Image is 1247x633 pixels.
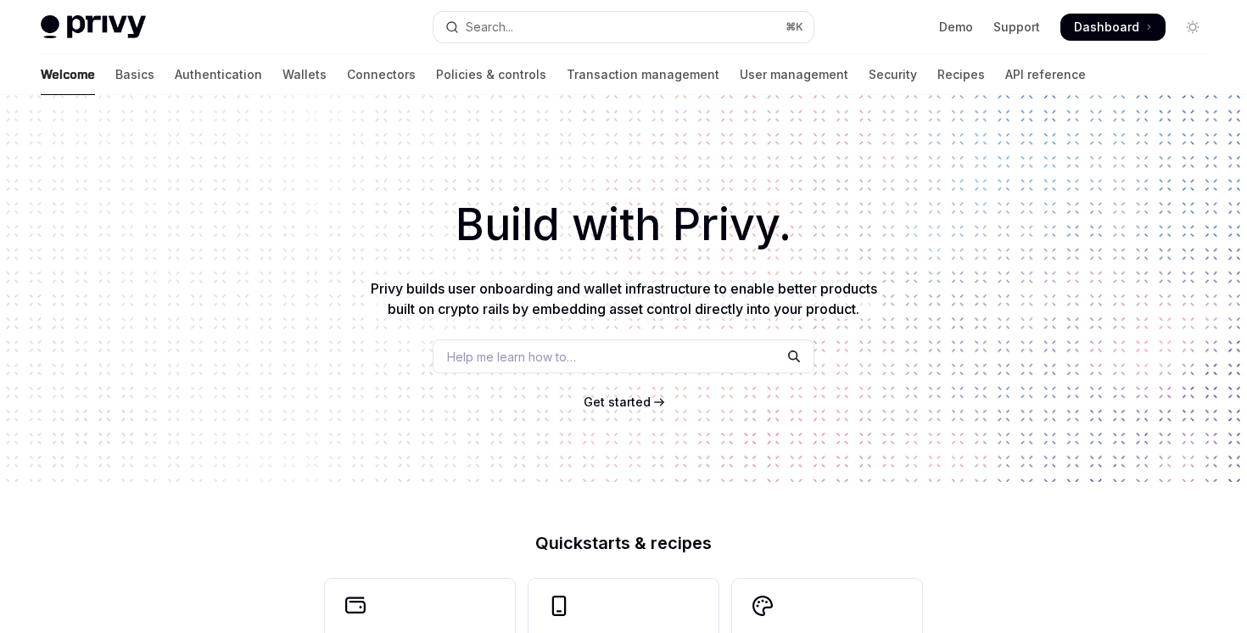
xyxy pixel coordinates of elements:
a: Dashboard [1060,14,1166,41]
a: Wallets [282,54,327,95]
h2: Quickstarts & recipes [325,535,922,552]
a: Basics [115,54,154,95]
div: Search... [466,17,513,37]
span: ⌘ K [786,20,803,34]
a: User management [740,54,848,95]
span: Get started [584,395,651,409]
span: Dashboard [1074,19,1139,36]
a: Transaction management [567,54,719,95]
a: Recipes [937,54,985,95]
a: Welcome [41,54,95,95]
a: Connectors [347,54,416,95]
span: Privy builds user onboarding and wallet infrastructure to enable better products built on crypto ... [371,280,877,317]
a: Security [869,54,917,95]
button: Open search [433,12,813,42]
a: Support [993,19,1040,36]
img: light logo [41,15,146,39]
a: Demo [939,19,973,36]
span: Help me learn how to… [447,348,576,366]
a: API reference [1005,54,1086,95]
a: Get started [584,394,651,411]
a: Policies & controls [436,54,546,95]
button: Toggle dark mode [1179,14,1206,41]
h1: Build with Privy. [27,192,1220,258]
a: Authentication [175,54,262,95]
